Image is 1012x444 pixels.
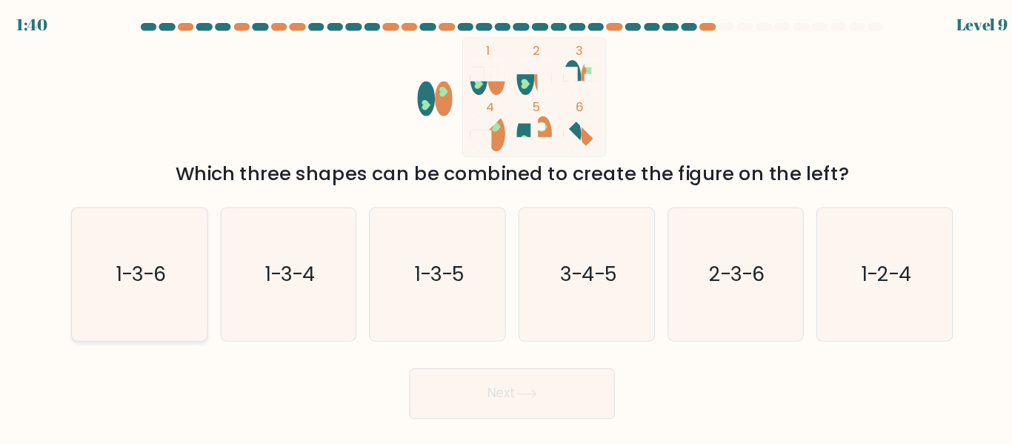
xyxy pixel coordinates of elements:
[134,251,182,276] text: 1-3-6
[482,99,490,114] tspan: 4
[274,251,322,276] text: 1-3-4
[566,45,573,61] tspan: 3
[525,45,532,61] tspan: 2
[41,18,70,40] div: 1:40
[566,99,573,114] tspan: 6
[922,18,971,40] div: Level 9
[550,251,603,276] text: 3-4-5
[414,251,461,276] text: 1-3-5
[691,251,743,276] text: 2-3-6
[833,251,880,276] text: 1-2-4
[482,45,485,61] tspan: 1
[525,99,533,114] tspan: 5
[410,351,602,399] button: Next
[101,156,911,182] div: Which three shapes can be combined to create the figure on the left?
